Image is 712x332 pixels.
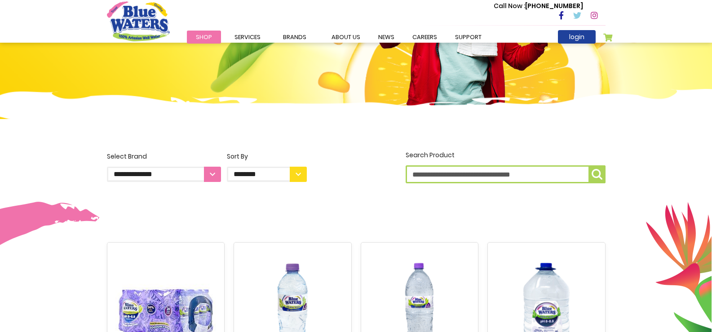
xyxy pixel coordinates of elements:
[406,151,606,183] label: Search Product
[283,33,306,41] span: Brands
[369,31,403,44] a: News
[107,1,170,41] a: store logo
[234,33,261,41] span: Services
[196,33,212,41] span: Shop
[558,30,596,44] a: login
[446,31,491,44] a: support
[494,1,583,11] p: [PHONE_NUMBER]
[588,165,606,183] button: Search Product
[227,167,307,182] select: Sort By
[227,152,307,161] div: Sort By
[494,1,525,10] span: Call Now :
[406,165,606,183] input: Search Product
[107,152,221,182] label: Select Brand
[107,167,221,182] select: Select Brand
[592,169,602,180] img: search-icon.png
[403,31,446,44] a: careers
[323,31,369,44] a: about us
